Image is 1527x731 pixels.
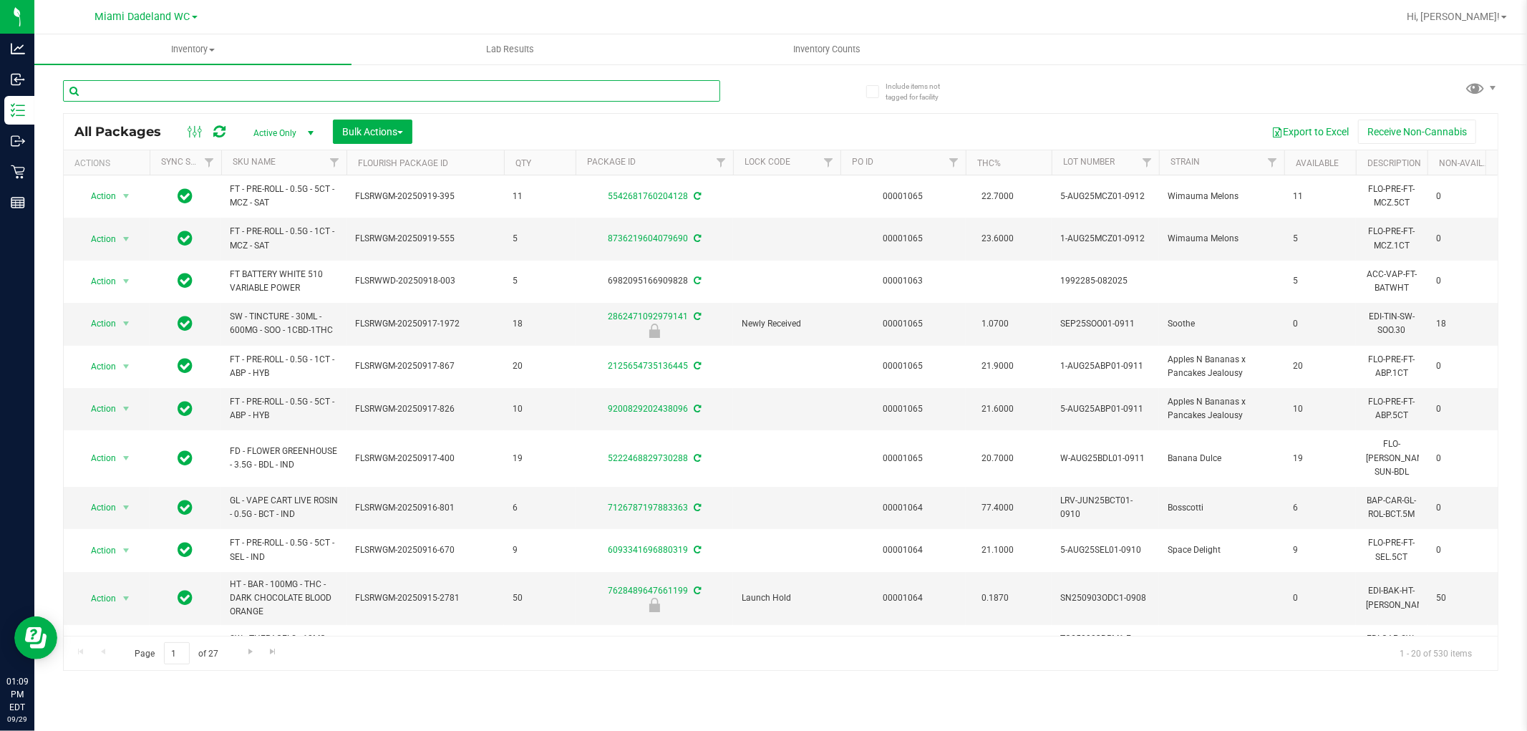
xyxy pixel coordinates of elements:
span: 5 [1293,274,1347,288]
a: Filter [1135,150,1159,175]
button: Export to Excel [1262,120,1358,144]
span: 0 [1436,501,1490,515]
span: FT - PRE-ROLL - 0.5G - 5CT - ABP - HYB [230,395,338,422]
span: Launch Hold [742,591,832,605]
span: In Sync [178,588,193,608]
div: ACC-VAP-FT-BATWHT [1364,266,1419,296]
span: 5 [1293,232,1347,246]
span: Bosscotti [1168,501,1276,515]
span: 11 [513,190,567,203]
span: FLSRWGM-20250917-867 [355,359,495,373]
span: Miami Dadeland WC [95,11,190,23]
span: Page of 27 [122,642,231,664]
span: Action [78,186,117,206]
span: FLSRWGM-20250917-826 [355,402,495,416]
span: 19 [1293,452,1347,465]
span: 6 [1293,501,1347,515]
a: Inventory [34,34,352,64]
inline-svg: Retail [11,165,25,179]
p: 09/29 [6,714,28,725]
button: Bulk Actions [333,120,412,144]
span: 22.7000 [974,186,1021,207]
div: EDI-CAP-SW-TGDRM.40ct [1364,631,1419,661]
span: 50 [1436,591,1490,605]
span: 18 [1436,317,1490,331]
a: 2862471092979141 [608,311,688,321]
span: FT - PRE-ROLL - 0.5G - 5CT - MCZ - SAT [230,183,338,210]
span: 0 [1436,232,1490,246]
inline-svg: Reports [11,195,25,210]
span: In Sync [178,314,193,334]
span: Wimauma Melons [1168,190,1276,203]
span: 0 [1436,452,1490,465]
span: W-AUG25BDL01-0911 [1060,452,1150,465]
span: Action [78,589,117,609]
span: 20 [1293,359,1347,373]
inline-svg: Inventory [11,103,25,117]
span: In Sync [178,540,193,560]
div: FLO-[PERSON_NAME]-SUN-BDL [1364,436,1419,480]
a: 9200829202438096 [608,404,688,414]
span: Apples N Bananas x Pancakes Jealousy [1168,353,1276,380]
inline-svg: Outbound [11,134,25,148]
a: Go to the next page [240,642,261,662]
a: 00001064 [883,593,924,603]
a: 5222468829730288 [608,453,688,463]
span: select [117,399,135,419]
span: SN250903ODC1-0908 [1060,591,1150,605]
span: SW - THERAGELS - 10MG - 40CT - DRM - 1CBD-9THC [230,632,338,659]
span: 5-AUG25SEL01-0910 [1060,543,1150,557]
span: 0 [1436,359,1490,373]
a: 00001065 [883,233,924,243]
span: 19 [513,452,567,465]
span: 10 [513,402,567,416]
div: Actions [74,158,144,168]
span: Action [78,271,117,291]
span: 21.6000 [974,399,1021,420]
span: Action [78,229,117,249]
a: Non-Available [1439,158,1503,168]
span: In Sync [178,356,193,376]
span: FLSRWGM-20250917-1972 [355,317,495,331]
span: 1 - 20 of 530 items [1388,642,1483,664]
span: Lab Results [467,43,553,56]
span: Include items not tagged for facility [886,81,957,102]
span: TG250903DRM1-F-0908 [1060,632,1150,659]
a: 00001064 [883,503,924,513]
span: Action [78,541,117,561]
a: Filter [323,150,346,175]
span: FT - PRE-ROLL - 0.5G - 5CT - SEL - IND [230,536,338,563]
a: Strain [1170,157,1200,167]
span: FT - PRE-ROLL - 0.5G - 1CT - ABP - HYB [230,353,338,380]
span: Sync from Compliance System [692,545,701,555]
span: Inventory [34,43,352,56]
p: 01:09 PM EDT [6,675,28,714]
span: 50 [513,591,567,605]
span: Apples N Bananas x Pancakes Jealousy [1168,395,1276,422]
span: Space Delight [1168,543,1276,557]
div: Newly Received [573,324,735,338]
span: FLSRWGM-20250919-395 [355,190,495,203]
span: 0 [1436,543,1490,557]
span: FT - PRE-ROLL - 0.5G - 1CT - MCZ - SAT [230,225,338,252]
span: All Packages [74,124,175,140]
span: FLSRWGM-20250919-555 [355,232,495,246]
span: In Sync [178,448,193,468]
span: select [117,589,135,609]
span: 0 [1436,274,1490,288]
a: 00001063 [883,276,924,286]
span: 1.0700 [974,314,1016,334]
span: 5 [513,232,567,246]
span: Action [78,448,117,468]
inline-svg: Analytics [11,42,25,56]
span: FLSRWWD-20250918-003 [355,274,495,288]
span: Sync from Compliance System [692,503,701,513]
a: Flourish Package ID [358,158,448,168]
a: Available [1296,158,1339,168]
a: Lot Number [1063,157,1115,167]
span: FLSRWGM-20250916-801 [355,501,495,515]
span: 0 [1293,317,1347,331]
span: 0.1870 [974,588,1016,609]
span: Sync from Compliance System [692,404,701,414]
span: select [117,357,135,377]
